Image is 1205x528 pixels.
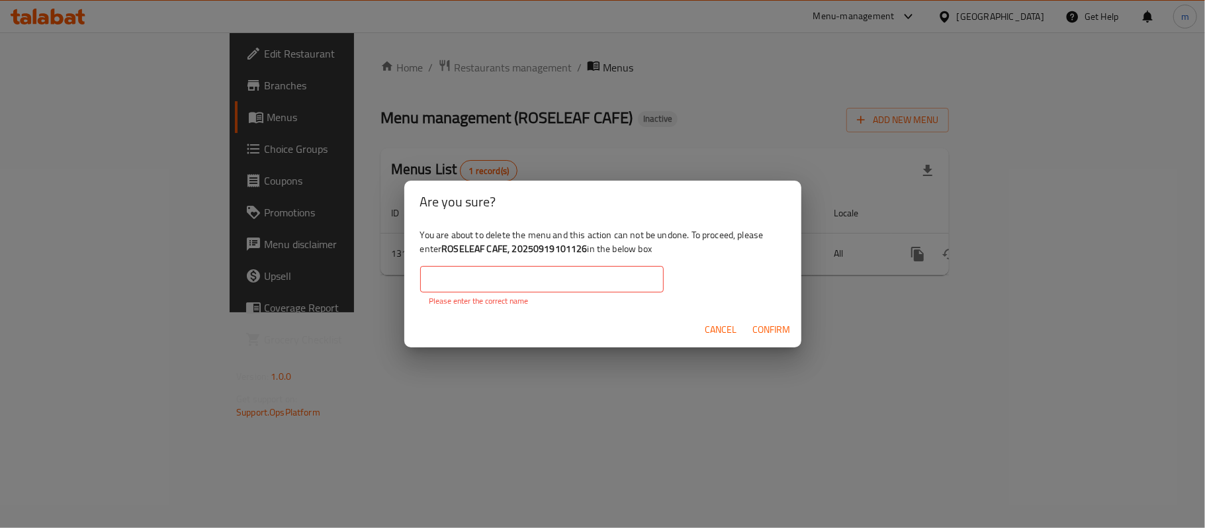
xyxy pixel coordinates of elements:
[404,223,801,312] div: You are about to delete the menu and this action can not be undone. To proceed, please enter in t...
[705,322,737,338] span: Cancel
[429,295,654,307] p: Please enter the correct name
[420,191,785,212] h2: Are you sure?
[441,240,587,257] b: ROSELEAF CAFE, 20250919101126
[753,322,791,338] span: Confirm
[748,318,796,342] button: Confirm
[700,318,742,342] button: Cancel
